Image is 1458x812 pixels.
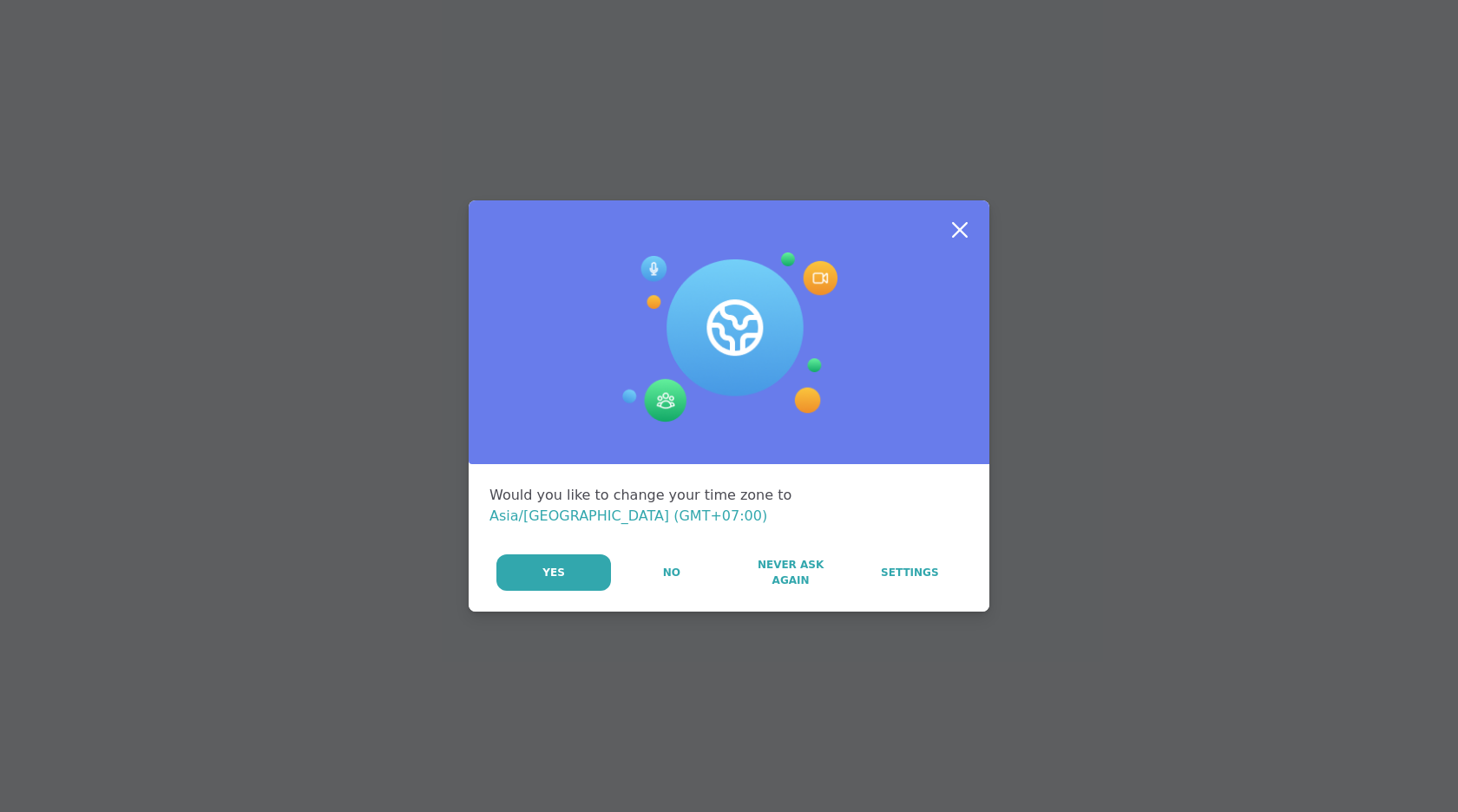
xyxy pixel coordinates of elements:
span: Settings [881,565,939,580]
button: No [613,554,730,591]
span: Yes [542,565,565,580]
button: Yes [496,554,611,591]
span: Asia/[GEOGRAPHIC_DATA] (GMT+07:00) [489,507,767,524]
span: Never Ask Again [740,557,840,588]
button: Never Ask Again [732,554,849,591]
span: No [663,565,680,580]
a: Settings [851,554,969,591]
div: Would you like to change your time zone to [489,485,969,527]
img: Session Experience [621,252,837,422]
